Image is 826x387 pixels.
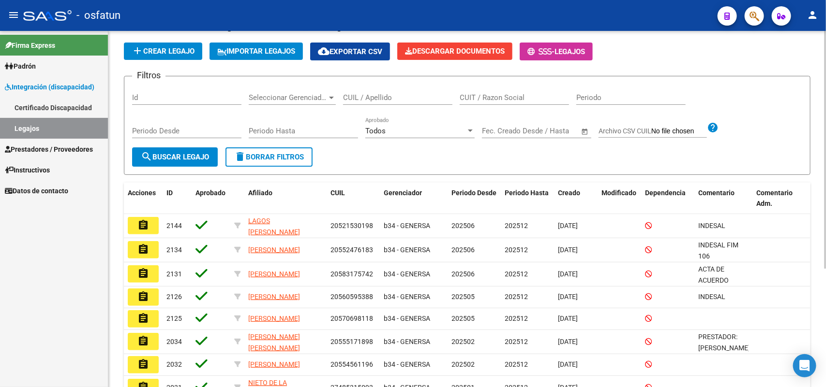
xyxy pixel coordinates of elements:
[752,183,811,215] datatable-header-cell: Comentario Adm.
[8,9,19,21] mat-icon: menu
[380,183,448,215] datatable-header-cell: Gerenciador
[330,270,373,278] span: 20583175742
[451,338,475,345] span: 202502
[558,189,580,197] span: Creado
[330,189,345,197] span: CUIL
[248,293,300,301] span: [PERSON_NAME]
[137,335,149,347] mat-icon: assignment
[558,270,578,278] span: [DATE]
[451,246,475,254] span: 202506
[210,43,303,60] button: IMPORTAR LEGAJOS
[384,315,430,322] span: b34 - GENERSA
[505,246,528,254] span: 202512
[330,293,373,301] span: 20560595388
[527,47,555,56] span: -
[555,47,585,56] span: Legajos
[505,315,528,322] span: 202512
[330,246,373,254] span: 20552476183
[330,360,373,368] span: 20554561196
[244,183,327,215] datatable-header-cell: Afiliado
[132,47,195,56] span: Crear Legajo
[137,313,149,324] mat-icon: assignment
[132,69,165,82] h3: Filtros
[124,43,202,60] button: Crear Legajo
[310,43,390,60] button: Exportar CSV
[384,293,430,301] span: b34 - GENERSA
[384,338,430,345] span: b34 - GENERSA
[641,183,694,215] datatable-header-cell: Dependencia
[248,333,300,352] span: [PERSON_NAME] [PERSON_NAME]
[124,183,163,215] datatable-header-cell: Acciones
[137,219,149,231] mat-icon: assignment
[505,189,549,197] span: Periodo Hasta
[698,333,750,373] span: PRESTADOR: RISSI MARIELA PATRICIA no habilitado (no tiene RNP)
[128,189,156,197] span: Acciones
[384,246,430,254] span: b34 - GENERSA
[163,183,192,215] datatable-header-cell: ID
[505,270,528,278] span: 202512
[405,47,505,56] span: Descargar Documentos
[217,47,295,56] span: IMPORTAR LEGAJOS
[141,153,209,161] span: Buscar Legajo
[505,360,528,368] span: 202512
[248,315,300,322] span: [PERSON_NAME]
[698,241,738,260] span: INDESAL FIM 106
[451,270,475,278] span: 202506
[580,126,591,137] button: Open calendar
[166,293,182,301] span: 2126
[5,40,55,51] span: Firma Express
[5,144,93,155] span: Prestadores / Proveedores
[482,127,513,135] input: Start date
[698,189,735,197] span: Comentario
[756,189,793,208] span: Comentario Adm.
[558,315,578,322] span: [DATE]
[5,165,50,175] span: Instructivos
[505,222,528,229] span: 202512
[132,45,143,57] mat-icon: add
[192,183,230,215] datatable-header-cell: Aprobado
[558,246,578,254] span: [DATE]
[698,293,725,301] span: INDESAL
[318,47,382,56] span: Exportar CSV
[698,222,725,229] span: INDESAL
[505,338,528,345] span: 202512
[505,293,528,301] span: 202512
[384,222,430,229] span: b34 - GENERSA
[248,246,300,254] span: [PERSON_NAME]
[248,217,300,236] span: LAGOS [PERSON_NAME]
[249,93,327,102] span: Seleccionar Gerenciador
[330,222,373,229] span: 20521530198
[5,61,36,72] span: Padrón
[76,5,120,26] span: - osfatun
[166,315,182,322] span: 2125
[651,127,707,136] input: Archivo CSV CUIL
[397,43,512,60] button: Descargar Documentos
[451,360,475,368] span: 202502
[558,293,578,301] span: [DATE]
[318,45,330,57] mat-icon: cloud_download
[166,246,182,254] span: 2134
[234,153,304,161] span: Borrar Filtros
[330,315,373,322] span: 20570698118
[132,147,218,167] button: Buscar Legajo
[137,244,149,255] mat-icon: assignment
[645,189,686,197] span: Dependencia
[384,360,430,368] span: b34 - GENERSA
[522,127,569,135] input: End date
[558,222,578,229] span: [DATE]
[5,82,94,92] span: Integración (discapacidad)
[5,186,68,196] span: Datos de contacto
[601,189,636,197] span: Modificado
[166,338,182,345] span: 2034
[520,43,593,60] button: -Legajos
[448,183,501,215] datatable-header-cell: Periodo Desde
[248,270,300,278] span: [PERSON_NAME]
[793,354,816,377] div: Open Intercom Messenger
[384,270,430,278] span: b34 - GENERSA
[694,183,752,215] datatable-header-cell: Comentario
[248,360,300,368] span: [PERSON_NAME]
[558,338,578,345] span: [DATE]
[195,189,225,197] span: Aprobado
[451,189,496,197] span: Periodo Desde
[501,183,554,215] datatable-header-cell: Periodo Hasta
